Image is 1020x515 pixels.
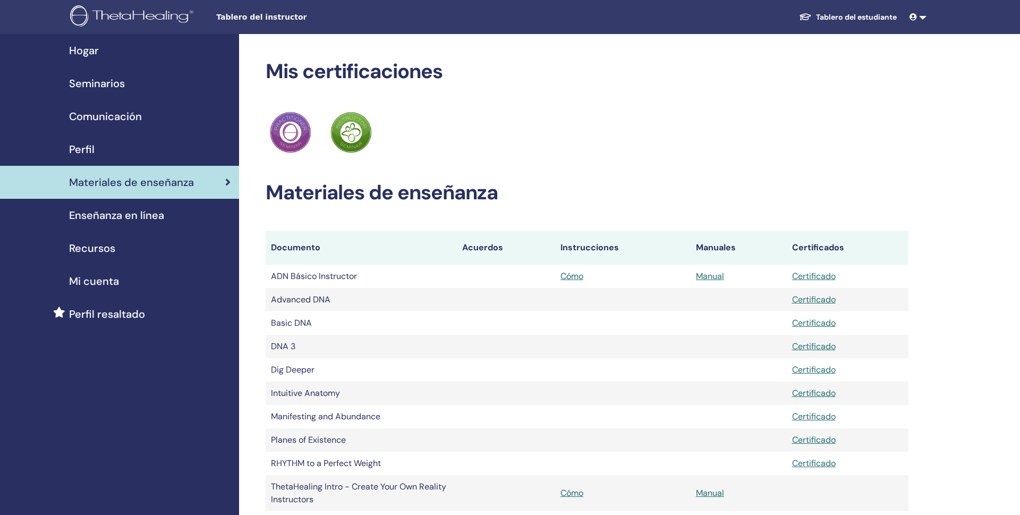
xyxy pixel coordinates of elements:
[696,271,724,282] a: Manual
[69,174,194,190] span: Materiales de enseñanza
[270,112,311,153] img: Practitioner
[330,112,372,153] img: Practitioner
[266,265,457,288] td: ADN Básico Instructor
[266,311,457,335] td: Basic DNA
[792,294,836,305] a: Certificado
[560,271,583,282] a: Cómo
[790,7,905,27] a: Tablero del estudiante
[69,141,95,157] span: Perfil
[266,181,908,205] h2: Materiales de enseñanza
[691,231,787,265] th: Manuales
[266,231,457,265] th: Documento
[696,487,724,499] a: Manual
[555,231,691,265] th: Instrucciones
[69,108,142,124] span: Comunicación
[787,231,909,265] th: Certificados
[266,452,457,475] td: RHYTHM to a Perfect Weight
[266,405,457,428] td: Manifesting and Abundance
[792,387,836,399] a: Certificado
[266,288,457,311] td: Advanced DNA
[560,487,583,499] a: Cómo
[266,428,457,452] td: Planes of Existence
[792,364,836,375] a: Certificado
[799,12,812,21] img: graduation-cap-white.svg
[69,43,99,58] span: Hogar
[266,358,457,382] td: Dig Deeper
[792,458,836,469] a: Certificado
[792,434,836,445] a: Certificado
[266,382,457,405] td: Intuitive Anatomy
[792,317,836,328] a: Certificado
[792,271,836,282] a: Certificado
[69,273,119,289] span: Mi cuenta
[266,475,457,511] td: ThetaHealing Intro - Create Your Own Reality Instructors
[69,207,164,223] span: Enseñanza en línea
[792,411,836,422] a: Certificado
[266,335,457,358] td: DNA 3
[69,75,125,91] span: Seminarios
[216,12,376,23] span: Tablero del instructor
[70,5,197,29] img: logo.png
[69,306,145,322] span: Perfil resaltado
[69,240,115,256] span: Recursos
[457,231,555,265] th: Acuerdos
[792,341,836,352] a: Certificado
[266,60,908,84] h2: Mis certificaciones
